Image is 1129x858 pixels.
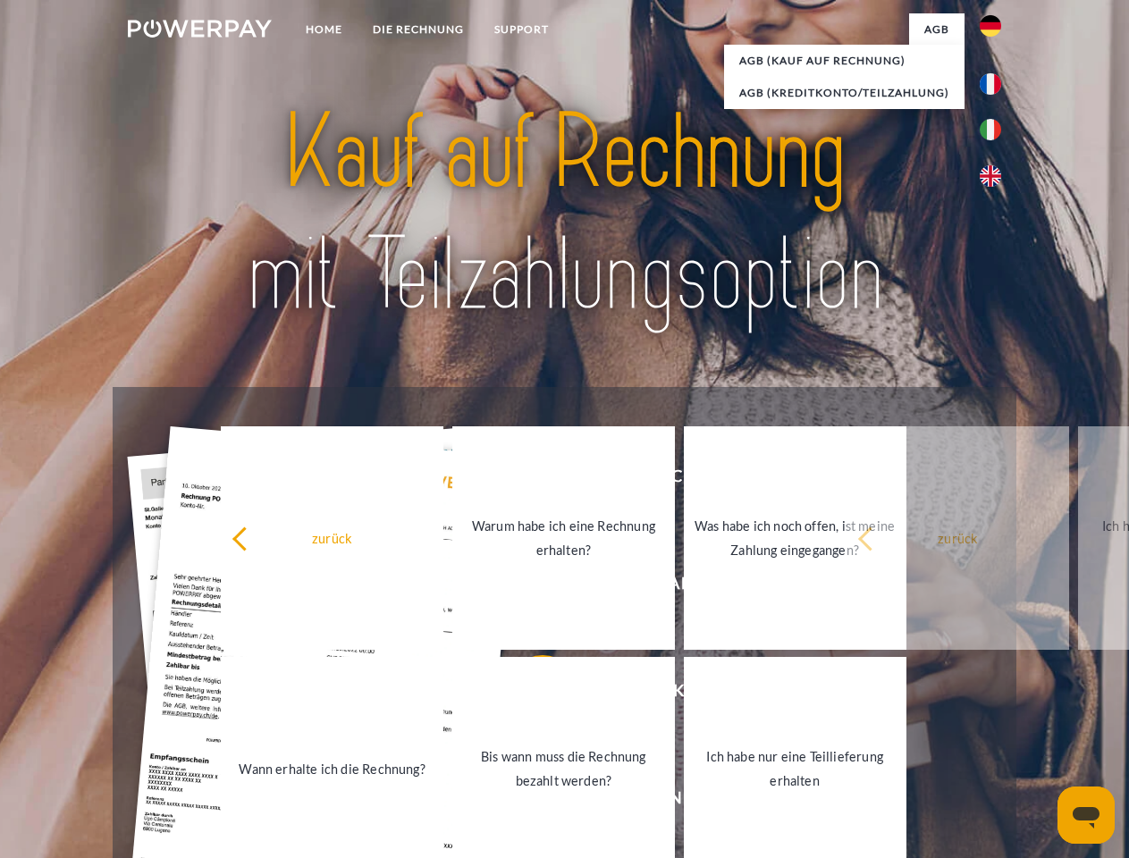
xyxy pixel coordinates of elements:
[724,45,965,77] a: AGB (Kauf auf Rechnung)
[128,20,272,38] img: logo-powerpay-white.svg
[980,119,1001,140] img: it
[171,86,958,342] img: title-powerpay_de.svg
[291,13,358,46] a: Home
[724,77,965,109] a: AGB (Kreditkonto/Teilzahlung)
[980,165,1001,187] img: en
[463,744,664,793] div: Bis wann muss die Rechnung bezahlt werden?
[358,13,479,46] a: DIE RECHNUNG
[980,73,1001,95] img: fr
[695,514,896,562] div: Was habe ich noch offen, ist meine Zahlung eingegangen?
[695,744,896,793] div: Ich habe nur eine Teillieferung erhalten
[232,756,433,780] div: Wann erhalte ich die Rechnung?
[857,526,1058,550] div: zurück
[909,13,965,46] a: agb
[1057,786,1115,844] iframe: Schaltfläche zum Öffnen des Messaging-Fensters
[232,526,433,550] div: zurück
[684,426,906,650] a: Was habe ich noch offen, ist meine Zahlung eingegangen?
[463,514,664,562] div: Warum habe ich eine Rechnung erhalten?
[980,15,1001,37] img: de
[479,13,564,46] a: SUPPORT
